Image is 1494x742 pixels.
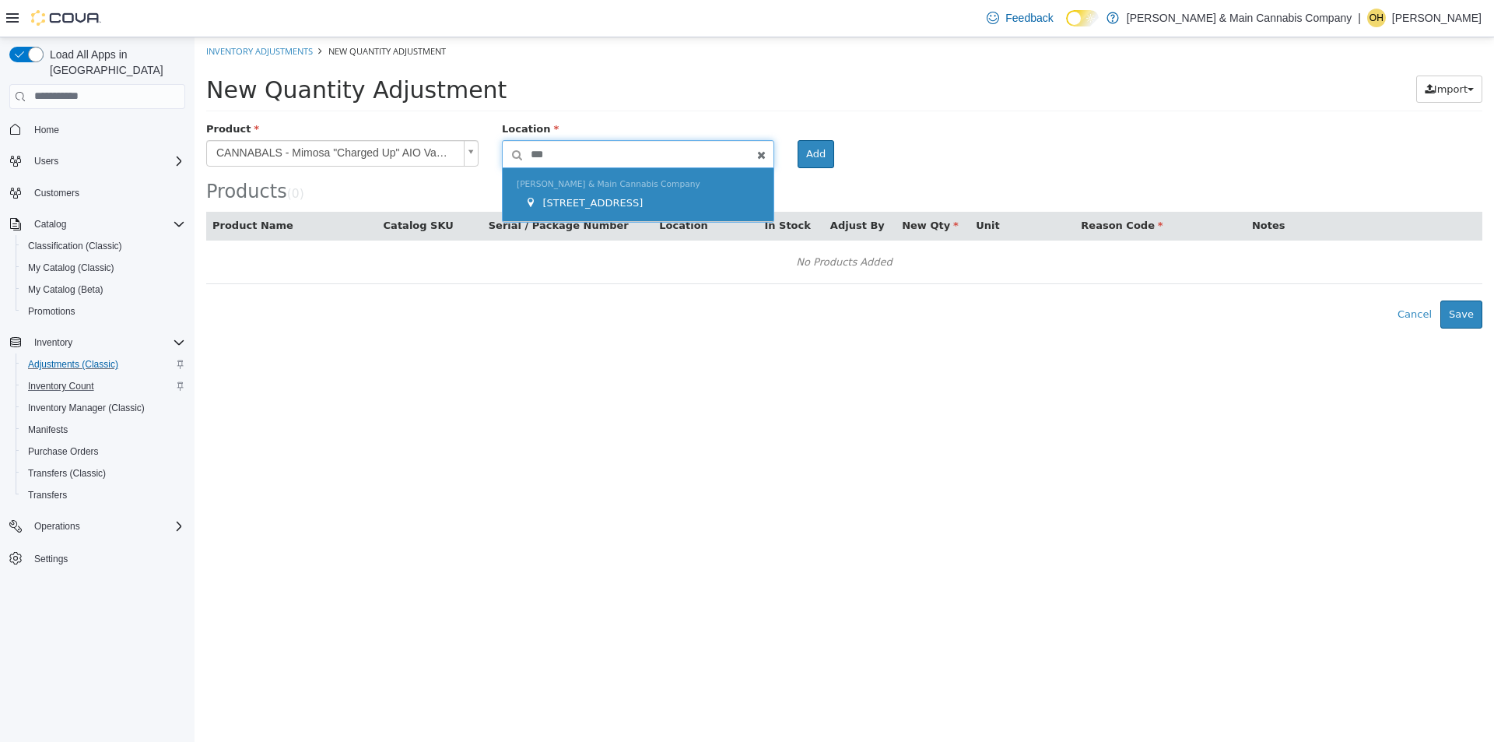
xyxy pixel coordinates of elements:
[1057,181,1093,196] button: Notes
[22,399,151,417] a: Inventory Manager (Classic)
[28,152,185,171] span: Users
[134,8,251,19] span: New Quantity Adjustment
[34,553,68,565] span: Settings
[22,213,1278,237] div: No Products Added
[1369,9,1384,27] span: OH
[22,237,128,255] a: Classification (Classic)
[97,149,105,164] span: 0
[28,333,79,352] button: Inventory
[570,181,619,196] button: In Stock
[18,181,102,196] button: Product Name
[22,464,185,483] span: Transfers (Classic)
[34,155,58,167] span: Users
[22,280,185,299] span: My Catalog (Beta)
[1246,263,1288,291] button: Save
[22,486,185,505] span: Transfers
[886,182,968,194] span: Reason Code
[12,103,284,129] a: CANNABALS - Mimosa "Charged Up" AIO Vape - 1g
[12,86,65,97] span: Product
[781,181,808,196] button: Unit
[1066,26,1067,27] span: Dark Mode
[1240,46,1273,58] span: Import
[22,420,74,439] a: Manifests
[3,515,191,537] button: Operations
[3,118,191,141] button: Home
[28,402,145,414] span: Inventory Manager (Classic)
[294,181,437,196] button: Serial / Package Number
[636,181,693,196] button: Adjust By
[22,442,105,461] a: Purchase Orders
[16,279,191,301] button: My Catalog (Beta)
[1194,263,1246,291] button: Cancel
[16,375,191,397] button: Inventory Count
[28,240,122,252] span: Classification (Classic)
[1127,9,1352,27] p: [PERSON_NAME] & Main Cannabis Company
[980,2,1059,33] a: Feedback
[348,160,448,171] span: [STREET_ADDRESS]
[31,10,101,26] img: Cova
[16,484,191,506] button: Transfers
[28,120,185,139] span: Home
[28,283,103,296] span: My Catalog (Beta)
[22,420,185,439] span: Manifests
[1222,38,1288,66] button: Import
[28,184,86,202] a: Customers
[3,181,191,204] button: Customers
[16,441,191,462] button: Purchase Orders
[22,442,185,461] span: Purchase Orders
[22,237,185,255] span: Classification (Classic)
[44,47,185,78] span: Load All Apps in [GEOGRAPHIC_DATA]
[34,124,59,136] span: Home
[603,103,640,131] button: Add
[28,517,86,536] button: Operations
[28,445,99,458] span: Purchase Orders
[28,517,185,536] span: Operations
[16,462,191,484] button: Transfers (Classic)
[16,235,191,257] button: Classification (Classic)
[22,258,185,277] span: My Catalog (Classic)
[28,550,74,568] a: Settings
[3,547,191,569] button: Settings
[28,152,65,171] button: Users
[3,150,191,172] button: Users
[22,280,110,299] a: My Catalog (Beta)
[28,183,185,202] span: Customers
[22,377,185,396] span: Inventory Count
[34,520,80,533] span: Operations
[22,399,185,417] span: Inventory Manager (Classic)
[34,218,66,230] span: Catalog
[707,182,764,194] span: New Qty
[16,419,191,441] button: Manifests
[22,355,124,374] a: Adjustments (Classic)
[3,213,191,235] button: Catalog
[9,112,185,610] nav: Complex example
[16,397,191,419] button: Inventory Manager (Classic)
[28,121,65,139] a: Home
[28,424,68,436] span: Manifests
[16,257,191,279] button: My Catalog (Classic)
[28,333,185,352] span: Inventory
[12,104,263,128] span: CANNABALS - Mimosa "Charged Up" AIO Vape - 1g
[22,302,82,321] a: Promotions
[465,181,516,196] button: Location
[1392,9,1482,27] p: [PERSON_NAME]
[22,464,112,483] a: Transfers (Classic)
[1005,10,1053,26] span: Feedback
[28,215,185,234] span: Catalog
[1367,9,1386,27] div: Olivia Higgins
[3,332,191,353] button: Inventory
[28,262,114,274] span: My Catalog (Classic)
[22,355,185,374] span: Adjustments (Classic)
[28,548,185,568] span: Settings
[22,377,100,396] a: Inventory Count
[12,143,93,165] span: Products
[28,380,94,392] span: Inventory Count
[12,39,312,66] span: New Quantity Adjustment
[1358,9,1361,27] p: |
[22,302,185,321] span: Promotions
[93,149,110,164] small: ( )
[12,8,118,19] a: Inventory Adjustments
[28,305,75,318] span: Promotions
[307,86,364,97] span: Location
[189,181,262,196] button: Catalog SKU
